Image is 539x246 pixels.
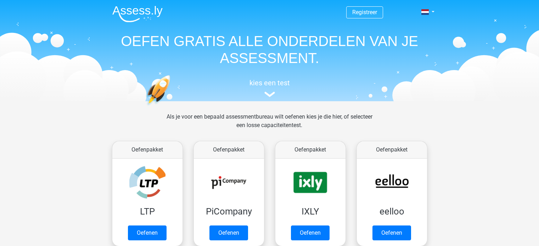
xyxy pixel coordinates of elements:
h1: OEFEN GRATIS ALLE ONDERDELEN VAN JE ASSESSMENT. [107,33,433,67]
a: Oefenen [372,225,411,240]
a: Oefenen [209,225,248,240]
a: Registreer [352,9,377,16]
a: kies een test [107,79,433,97]
img: assessment [264,92,275,97]
img: oefenen [146,75,198,139]
a: Oefenen [291,225,330,240]
div: Als je voor een bepaald assessmentbureau wilt oefenen kies je die hier, of selecteer een losse ca... [161,113,378,138]
img: Assessly [112,6,163,22]
h5: kies een test [107,79,433,87]
a: Oefenen [128,225,167,240]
